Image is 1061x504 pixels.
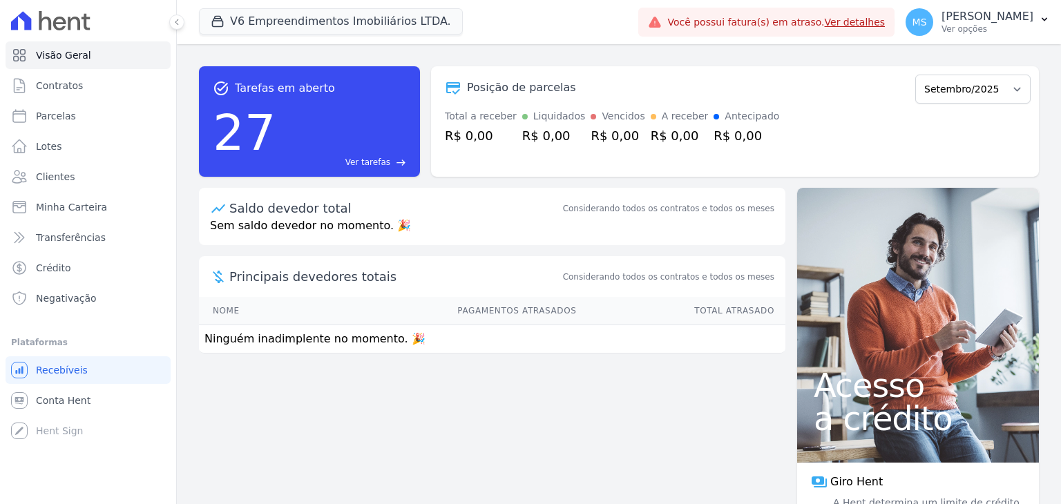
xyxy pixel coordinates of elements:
[199,8,463,35] button: V6 Empreendimentos Imobiliários LTDA.
[662,109,709,124] div: A receber
[6,72,171,99] a: Contratos
[6,284,171,312] a: Negativação
[522,126,586,145] div: R$ 0,00
[36,394,90,407] span: Conta Hent
[602,109,644,124] div: Vencidos
[199,297,304,325] th: Nome
[213,97,276,168] div: 27
[6,193,171,221] a: Minha Carteira
[895,3,1061,41] button: MS [PERSON_NAME] Ver opções
[825,17,886,28] a: Ver detalhes
[36,231,106,244] span: Transferências
[814,369,1022,402] span: Acesso
[36,200,107,214] span: Minha Carteira
[6,254,171,282] a: Crédito
[36,170,75,184] span: Clientes
[714,126,779,145] div: R$ 0,00
[36,109,76,123] span: Parcelas
[912,17,927,27] span: MS
[445,109,517,124] div: Total a receber
[304,297,577,325] th: Pagamentos Atrasados
[651,126,709,145] div: R$ 0,00
[563,202,774,215] div: Considerando todos os contratos e todos os meses
[36,48,91,62] span: Visão Geral
[213,80,229,97] span: task_alt
[467,79,576,96] div: Posição de parcelas
[36,363,88,377] span: Recebíveis
[199,217,785,245] p: Sem saldo devedor no momento. 🎉
[36,291,97,305] span: Negativação
[36,139,62,153] span: Lotes
[533,109,586,124] div: Liquidados
[6,224,171,251] a: Transferências
[11,334,165,351] div: Plataformas
[830,474,883,490] span: Giro Hent
[941,10,1033,23] p: [PERSON_NAME]
[282,156,406,168] a: Ver tarefas east
[6,356,171,384] a: Recebíveis
[591,126,644,145] div: R$ 0,00
[941,23,1033,35] p: Ver opções
[345,156,390,168] span: Ver tarefas
[814,402,1022,435] span: a crédito
[199,325,785,353] td: Ninguém inadimplente no momento. 🎉
[6,102,171,130] a: Parcelas
[229,267,560,286] span: Principais devedores totais
[725,109,779,124] div: Antecipado
[6,163,171,191] a: Clientes
[36,79,83,93] span: Contratos
[6,387,171,414] a: Conta Hent
[235,80,335,97] span: Tarefas em aberto
[229,199,560,217] div: Saldo devedor total
[563,271,774,283] span: Considerando todos os contratos e todos os meses
[6,41,171,69] a: Visão Geral
[396,157,406,168] span: east
[445,126,517,145] div: R$ 0,00
[577,297,785,325] th: Total Atrasado
[36,261,71,275] span: Crédito
[6,133,171,160] a: Lotes
[667,15,885,30] span: Você possui fatura(s) em atraso.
